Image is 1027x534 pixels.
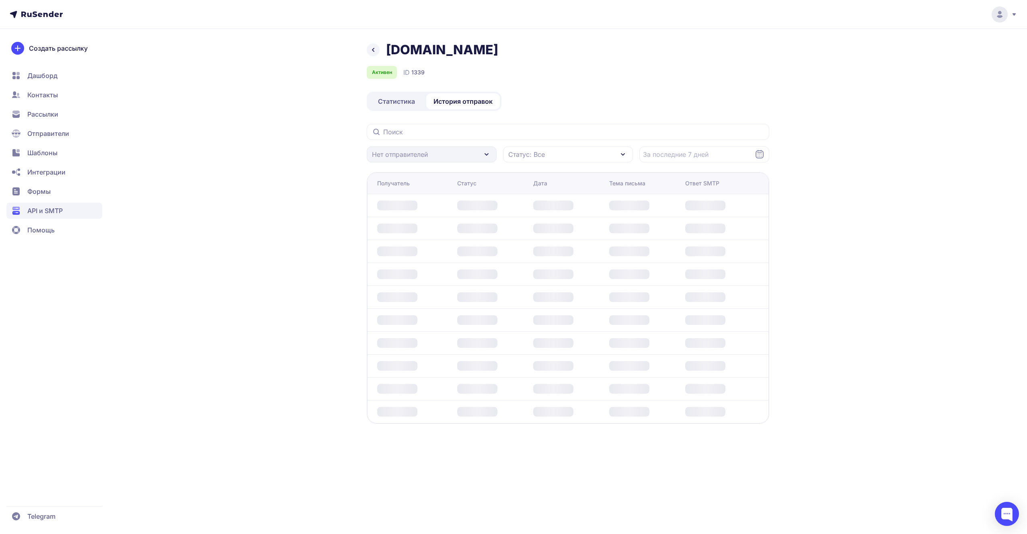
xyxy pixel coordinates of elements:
input: Datepicker input [639,146,769,162]
span: 1339 [411,68,425,76]
span: Статус: Все [508,150,545,159]
span: Контакты [27,90,58,100]
span: Рассылки [27,109,58,119]
span: Помощь [27,225,55,235]
span: API и SMTP [27,206,63,216]
span: Шаблоны [27,148,58,158]
a: Статистика [368,93,425,109]
div: Получатель [377,179,410,187]
div: Ответ SMTP [685,179,719,187]
span: Telegram [27,511,55,521]
span: Интеграции [27,167,66,177]
span: Создать рассылку [29,43,88,53]
div: Тема письма [609,179,645,187]
div: Статус [457,179,477,187]
span: История отправок [433,97,493,106]
span: Статистика [378,97,415,106]
div: Дата [533,179,547,187]
h1: [DOMAIN_NAME] [386,42,498,58]
span: Формы [27,187,51,196]
span: Отправители [27,129,69,138]
input: Поиск [367,124,769,140]
div: ID [403,68,425,77]
a: История отправок [426,93,500,109]
span: Дашборд [27,71,58,80]
span: Активен [372,69,392,76]
a: Telegram [6,508,102,524]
